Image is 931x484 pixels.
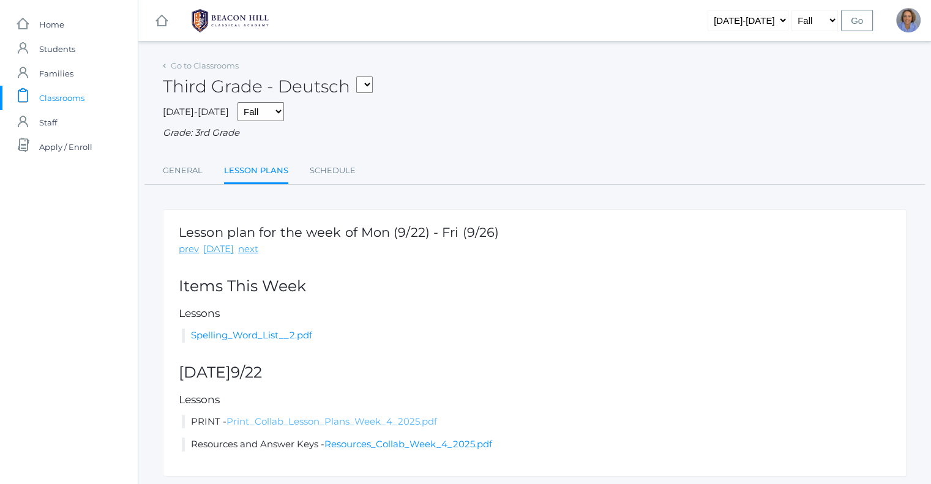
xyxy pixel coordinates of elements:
li: Resources and Answer Keys - [182,437,891,452]
a: Spelling_Word_List__2.pdf [191,329,312,341]
a: next [238,242,258,256]
a: [DATE] [203,242,234,256]
a: prev [179,242,199,256]
h2: Third Grade - Deutsch [163,77,373,96]
span: Families [39,61,73,86]
a: Resources_Collab_Week_4_2025.pdf [324,438,492,450]
h5: Lessons [179,308,891,319]
a: Schedule [310,158,356,183]
h1: Lesson plan for the week of Mon (9/22) - Fri (9/26) [179,225,499,239]
span: 9/22 [231,363,262,381]
span: Home [39,12,64,37]
span: Staff [39,110,57,135]
a: Go to Classrooms [171,61,239,70]
li: PRINT - [182,415,891,429]
span: Classrooms [39,86,84,110]
a: Lesson Plans [224,158,288,185]
img: 1_BHCALogos-05.png [184,6,276,36]
h2: [DATE] [179,364,891,381]
span: Apply / Enroll [39,135,92,159]
h2: Items This Week [179,278,891,295]
span: [DATE]-[DATE] [163,106,229,117]
input: Go [841,10,873,31]
div: Grade: 3rd Grade [163,126,907,140]
span: Students [39,37,75,61]
div: Sandra Velasquez [896,8,921,32]
h5: Lessons [179,394,891,406]
a: General [163,158,203,183]
a: Print_Collab_Lesson_Plans_Week_4_2025.pdf [226,415,437,427]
